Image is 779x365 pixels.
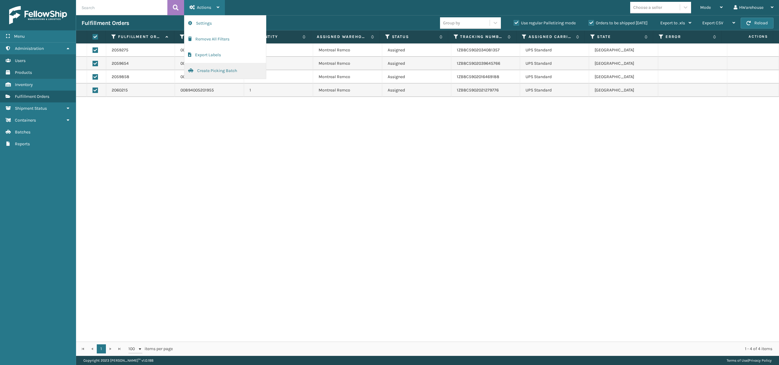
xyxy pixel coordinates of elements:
[457,74,499,79] a: 1ZB8C5902016469188
[633,4,662,11] div: Choose a seller
[520,57,589,70] td: UPS Standard
[244,70,313,84] td: 1
[112,87,128,93] a: 2060215
[727,358,748,363] a: Terms of Use
[118,34,162,40] label: Fulfillment Order Id
[175,84,244,97] td: 00894005201955
[112,47,128,53] a: 2059275
[255,34,299,40] label: Quantity
[382,70,451,84] td: Assigned
[128,346,138,352] span: 100
[660,20,685,26] span: Export to .xls
[175,70,244,84] td: 00894005198868
[15,58,26,63] span: Users
[175,43,244,57] td: 00894005194741
[589,43,658,57] td: [GEOGRAPHIC_DATA]
[112,60,129,67] a: 2059654
[184,15,266,31] button: Settings
[15,94,49,99] span: Fulfillment Orders
[460,34,505,40] label: Tracking Number
[392,34,436,40] label: Status
[15,129,30,135] span: Batches
[597,34,641,40] label: State
[382,84,451,97] td: Assigned
[313,70,382,84] td: Montreal Remco
[244,43,313,57] td: 1
[589,70,658,84] td: [GEOGRAPHIC_DATA]
[741,18,774,29] button: Reload
[15,118,36,123] span: Containers
[175,57,244,70] td: 00894005197505
[9,6,67,24] img: logo
[589,20,648,26] label: Orders to be shipped [DATE]
[749,358,772,363] a: Privacy Policy
[700,5,711,10] span: Mode
[15,70,32,75] span: Products
[589,57,658,70] td: [GEOGRAPHIC_DATA]
[313,57,382,70] td: Montreal Remco
[184,63,266,79] button: Create Picking Batch
[15,106,47,111] span: Shipment Status
[382,57,451,70] td: Assigned
[14,34,25,39] span: Menu
[82,19,129,27] h3: Fulfillment Orders
[197,5,211,10] span: Actions
[181,346,772,352] div: 1 - 4 of 4 items
[382,43,451,57] td: Assigned
[520,70,589,84] td: UPS Standard
[184,47,266,63] button: Export Labels
[520,43,589,57] td: UPS Standard
[15,141,30,146] span: Reports
[313,84,382,97] td: Montreal Remco
[244,57,313,70] td: 1
[313,43,382,57] td: Montreal Remco
[589,84,658,97] td: [GEOGRAPHIC_DATA]
[724,32,772,42] span: Actions
[514,20,576,26] label: Use regular Palletizing mode
[702,20,723,26] span: Export CSV
[128,344,173,353] span: items per page
[112,74,129,80] a: 2059858
[15,82,33,87] span: Inventory
[457,88,499,93] a: 1ZB8C5902021279776
[665,34,710,40] label: Error
[184,31,266,47] button: Remove All Filters
[443,20,460,26] div: Group by
[244,84,313,97] td: 1
[97,344,106,353] a: 1
[529,34,573,40] label: Assigned Carrier Service
[83,356,153,365] p: Copyright 2023 [PERSON_NAME]™ v 1.0.188
[457,47,500,53] a: 1ZB8C5902034081357
[520,84,589,97] td: UPS Standard
[727,356,772,365] div: |
[457,61,500,66] a: 1ZB8C5902039645766
[15,46,44,51] span: Administration
[317,34,368,40] label: Assigned Warehouse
